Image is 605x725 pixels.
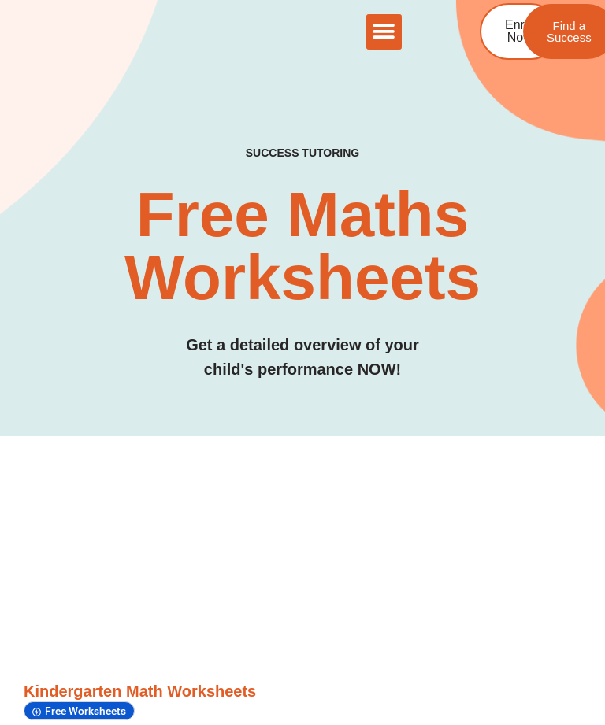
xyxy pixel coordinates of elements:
h3: Get a detailed overview of your child's performance NOW! [30,333,574,382]
h4: SUCCESS TUTORING​ [30,146,574,160]
div: Menu Toggle [366,14,402,50]
a: Enrol Now [480,3,559,60]
h2: Free Maths Worksheets​ [30,183,574,309]
span: Enrol Now [505,19,534,44]
div: Free Worksheets [24,701,135,721]
span: Find a Success [547,20,592,43]
span: Free Worksheets [45,705,131,717]
iframe: Advertisement [24,460,581,680]
h3: Kindergarten Math Worksheets [24,681,581,701]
